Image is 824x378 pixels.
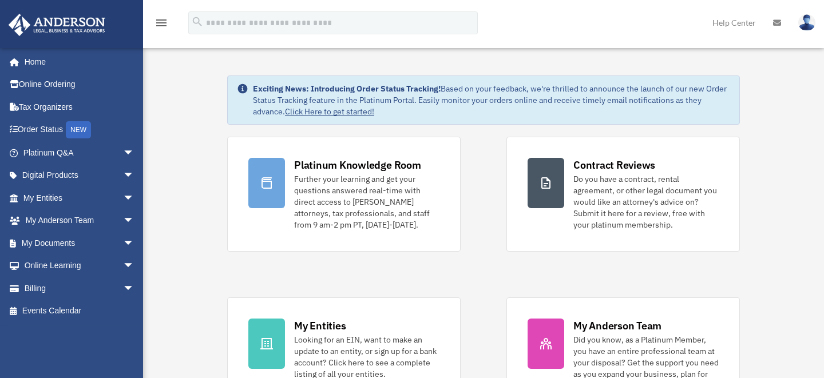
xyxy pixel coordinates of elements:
div: Platinum Knowledge Room [294,158,421,172]
img: User Pic [798,14,815,31]
div: My Entities [294,319,346,333]
strong: Exciting News: Introducing Order Status Tracking! [253,83,441,94]
span: arrow_drop_down [123,164,146,188]
a: My Documentsarrow_drop_down [8,232,152,254]
a: Home [8,50,146,73]
div: Contract Reviews [573,158,655,172]
a: Digital Productsarrow_drop_down [8,164,152,187]
a: menu [154,20,168,30]
span: arrow_drop_down [123,254,146,278]
a: My Anderson Teamarrow_drop_down [8,209,152,232]
a: Click Here to get started! [285,106,374,117]
a: Platinum Q&Aarrow_drop_down [8,141,152,164]
span: arrow_drop_down [123,277,146,300]
a: Contract Reviews Do you have a contract, rental agreement, or other legal document you would like... [506,137,740,252]
a: Tax Organizers [8,96,152,118]
span: arrow_drop_down [123,186,146,210]
span: arrow_drop_down [123,232,146,255]
a: Order StatusNEW [8,118,152,142]
a: My Entitiesarrow_drop_down [8,186,152,209]
i: search [191,15,204,28]
a: Billingarrow_drop_down [8,277,152,300]
img: Anderson Advisors Platinum Portal [5,14,109,36]
a: Online Ordering [8,73,152,96]
i: menu [154,16,168,30]
div: Do you have a contract, rental agreement, or other legal document you would like an attorney's ad... [573,173,719,230]
a: Events Calendar [8,300,152,323]
a: Platinum Knowledge Room Further your learning and get your questions answered real-time with dire... [227,137,461,252]
a: Online Learningarrow_drop_down [8,254,152,277]
div: NEW [66,121,91,138]
div: Based on your feedback, we're thrilled to announce the launch of our new Order Status Tracking fe... [253,83,730,117]
span: arrow_drop_down [123,209,146,233]
span: arrow_drop_down [123,141,146,165]
div: Further your learning and get your questions answered real-time with direct access to [PERSON_NAM... [294,173,439,230]
div: My Anderson Team [573,319,661,333]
